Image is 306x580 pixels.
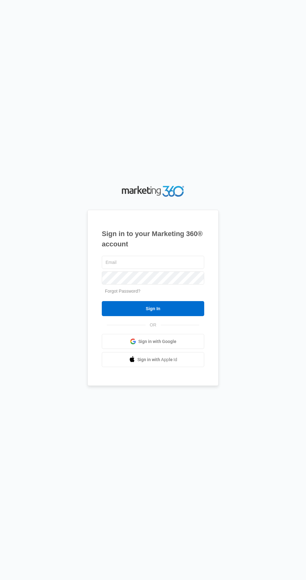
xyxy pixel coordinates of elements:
[137,356,177,363] span: Sign in with Apple Id
[102,334,204,349] a: Sign in with Google
[105,289,141,294] a: Forgot Password?
[102,352,204,367] a: Sign in with Apple Id
[102,229,204,249] h1: Sign in to your Marketing 360® account
[138,338,176,345] span: Sign in with Google
[102,301,204,316] input: Sign In
[102,256,204,269] input: Email
[146,322,161,328] span: OR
